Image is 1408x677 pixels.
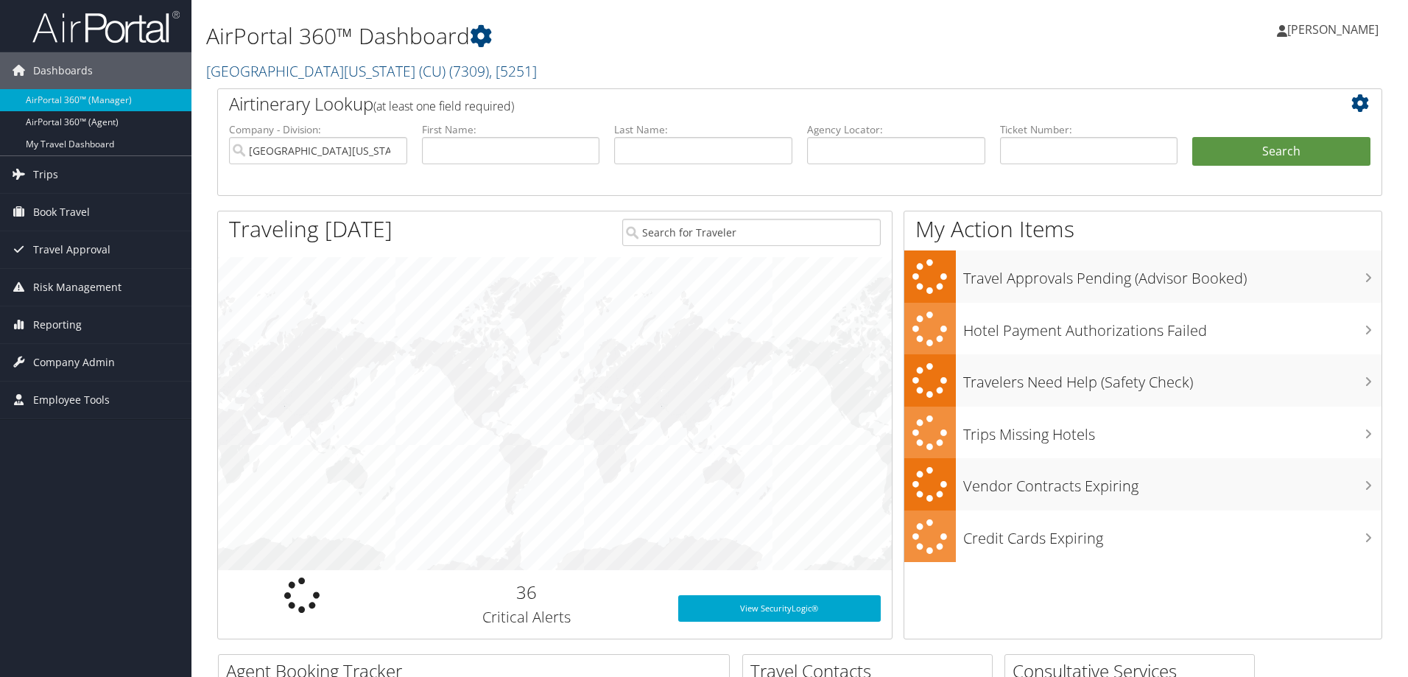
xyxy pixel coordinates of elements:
[206,21,998,52] h1: AirPortal 360™ Dashboard
[1000,122,1178,137] label: Ticket Number:
[33,344,115,381] span: Company Admin
[33,306,82,343] span: Reporting
[33,194,90,231] span: Book Travel
[398,580,656,605] h2: 36
[963,365,1381,393] h3: Travelers Need Help (Safety Check)
[963,261,1381,289] h3: Travel Approvals Pending (Advisor Booked)
[489,61,537,81] span: , [ 5251 ]
[373,98,514,114] span: (at least one field required)
[963,521,1381,549] h3: Credit Cards Expiring
[33,231,110,268] span: Travel Approval
[622,219,881,246] input: Search for Traveler
[904,354,1381,407] a: Travelers Need Help (Safety Check)
[963,313,1381,341] h3: Hotel Payment Authorizations Failed
[904,303,1381,355] a: Hotel Payment Authorizations Failed
[422,122,600,137] label: First Name:
[904,250,1381,303] a: Travel Approvals Pending (Advisor Booked)
[33,52,93,89] span: Dashboards
[32,10,180,44] img: airportal-logo.png
[807,122,985,137] label: Agency Locator:
[963,417,1381,445] h3: Trips Missing Hotels
[229,122,407,137] label: Company - Division:
[449,61,489,81] span: ( 7309 )
[904,214,1381,245] h1: My Action Items
[904,407,1381,459] a: Trips Missing Hotels
[398,607,656,628] h3: Critical Alerts
[1287,21,1379,38] span: [PERSON_NAME]
[33,156,58,193] span: Trips
[229,214,393,245] h1: Traveling [DATE]
[614,122,792,137] label: Last Name:
[1192,137,1370,166] button: Search
[206,61,537,81] a: [GEOGRAPHIC_DATA][US_STATE] (CU)
[678,595,881,622] a: View SecurityLogic®
[33,382,110,418] span: Employee Tools
[229,91,1273,116] h2: Airtinerary Lookup
[904,511,1381,563] a: Credit Cards Expiring
[1277,7,1393,52] a: [PERSON_NAME]
[963,469,1381,497] h3: Vendor Contracts Expiring
[904,458,1381,511] a: Vendor Contracts Expiring
[33,269,122,306] span: Risk Management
